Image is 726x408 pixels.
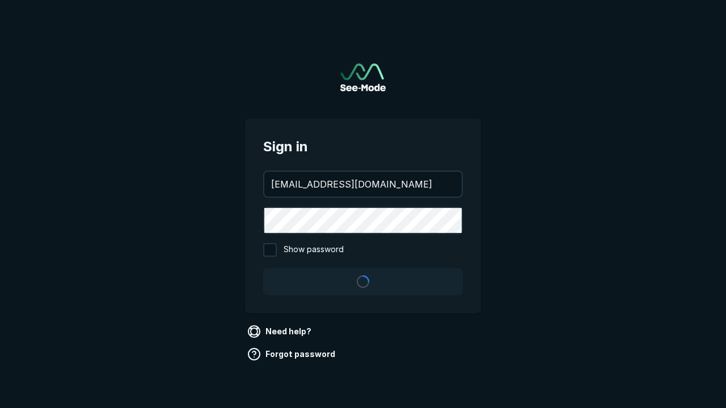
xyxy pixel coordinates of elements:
span: Show password [284,243,344,257]
a: Need help? [245,322,316,341]
input: your@email.com [264,172,462,197]
a: Forgot password [245,345,340,363]
a: Go to sign in [340,63,386,91]
img: See-Mode Logo [340,63,386,91]
span: Sign in [263,137,463,157]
